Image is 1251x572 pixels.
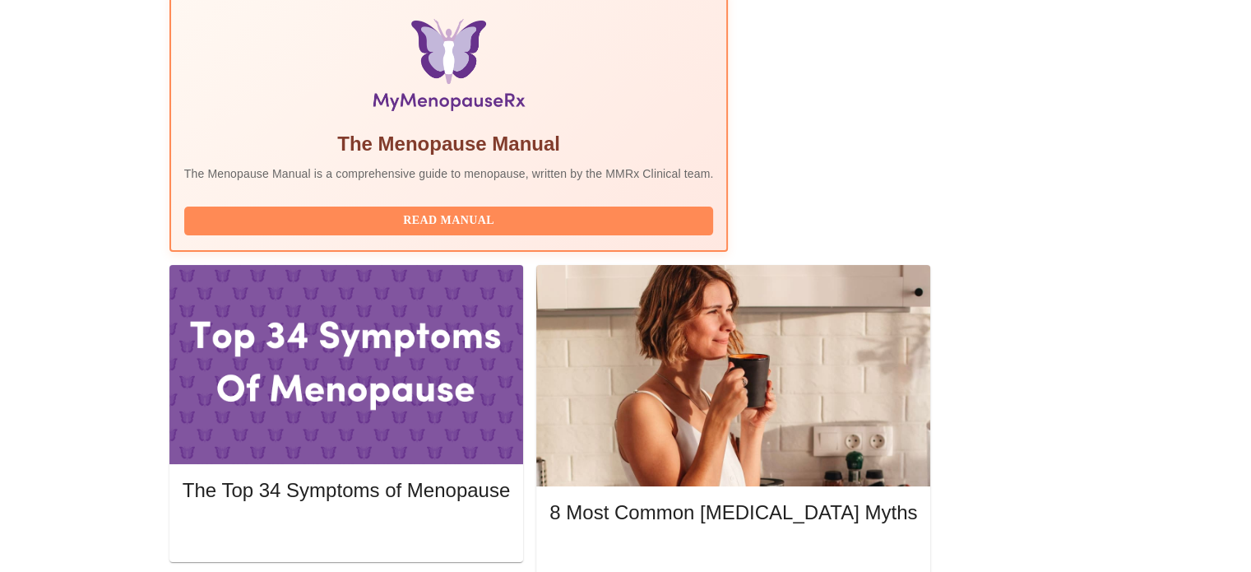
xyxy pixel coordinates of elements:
a: Read More [183,524,514,538]
button: Read Manual [184,207,714,235]
button: Read More [183,519,510,547]
span: Read Manual [201,211,697,231]
img: Menopause Manual [268,19,629,118]
p: The Menopause Manual is a comprehensive guide to menopause, written by the MMRx Clinical team. [184,165,714,182]
a: Read More [549,547,921,561]
span: Read More [566,546,901,566]
h5: 8 Most Common [MEDICAL_DATA] Myths [549,500,917,526]
a: Read Manual [184,212,718,226]
h5: The Top 34 Symptoms of Menopause [183,477,510,504]
button: Read More [549,542,917,570]
span: Read More [199,523,493,543]
h5: The Menopause Manual [184,131,714,157]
